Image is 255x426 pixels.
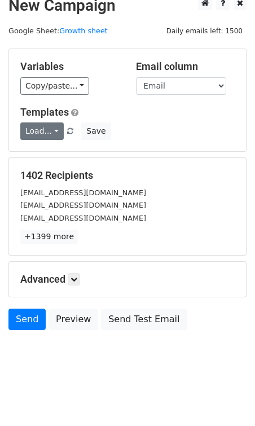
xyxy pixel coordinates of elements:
h5: Email column [136,60,235,73]
a: +1399 more [20,230,78,244]
small: [EMAIL_ADDRESS][DOMAIN_NAME] [20,188,146,197]
a: Templates [20,106,69,118]
small: Google Sheet: [8,27,108,35]
a: Growth sheet [59,27,108,35]
a: Send [8,309,46,330]
small: [EMAIL_ADDRESS][DOMAIN_NAME] [20,214,146,222]
span: Daily emails left: 1500 [162,25,247,37]
a: Preview [49,309,98,330]
a: Copy/paste... [20,77,89,95]
h5: 1402 Recipients [20,169,235,182]
small: [EMAIL_ADDRESS][DOMAIN_NAME] [20,201,146,209]
h5: Advanced [20,273,235,286]
a: Load... [20,122,64,140]
a: Send Test Email [101,309,187,330]
button: Save [81,122,111,140]
iframe: Chat Widget [199,372,255,426]
a: Daily emails left: 1500 [162,27,247,35]
h5: Variables [20,60,119,73]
